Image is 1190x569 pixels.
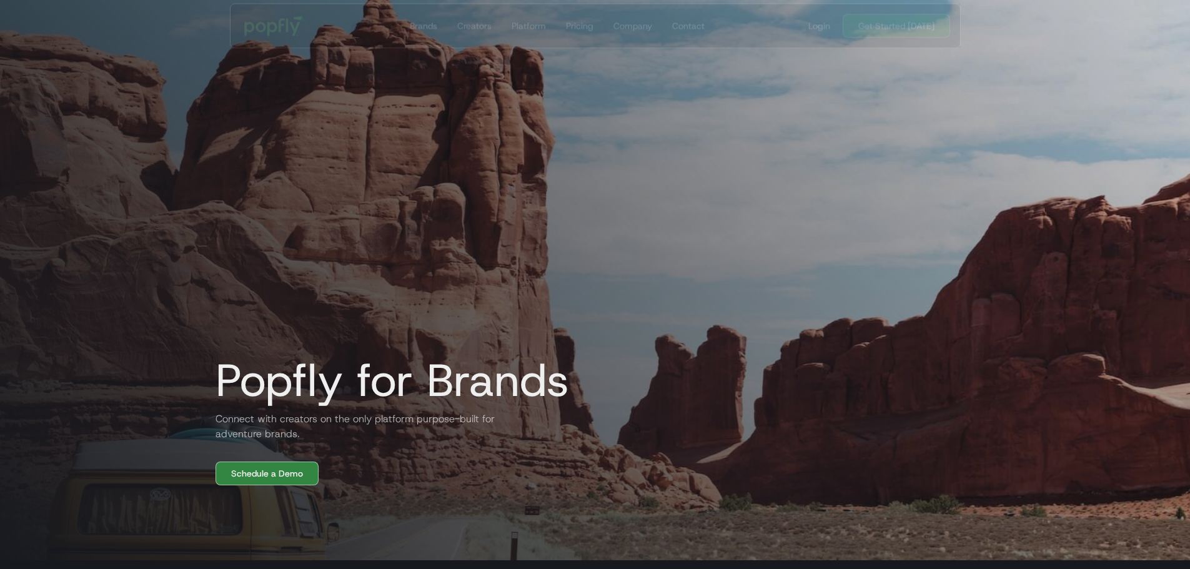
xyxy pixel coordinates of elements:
div: Creators [457,19,491,32]
h1: Popfly for Brands [206,355,569,405]
a: home [236,7,316,44]
a: Company [608,4,657,47]
div: Brands [409,19,437,32]
div: Pricing [565,19,593,32]
div: Contact [672,19,704,32]
a: Contact [667,4,709,47]
div: Platform [511,19,545,32]
a: Pricing [560,4,598,47]
div: Login [808,19,830,32]
a: Platform [506,4,550,47]
a: Get Started [DATE] [843,14,950,37]
h2: Connect with creators on the only platform purpose-built for adventure brands. [206,412,505,442]
a: Creators [452,4,496,47]
div: Company [613,19,652,32]
a: Login [803,19,835,32]
a: Brands [404,4,442,47]
a: Schedule a Demo [216,462,319,485]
